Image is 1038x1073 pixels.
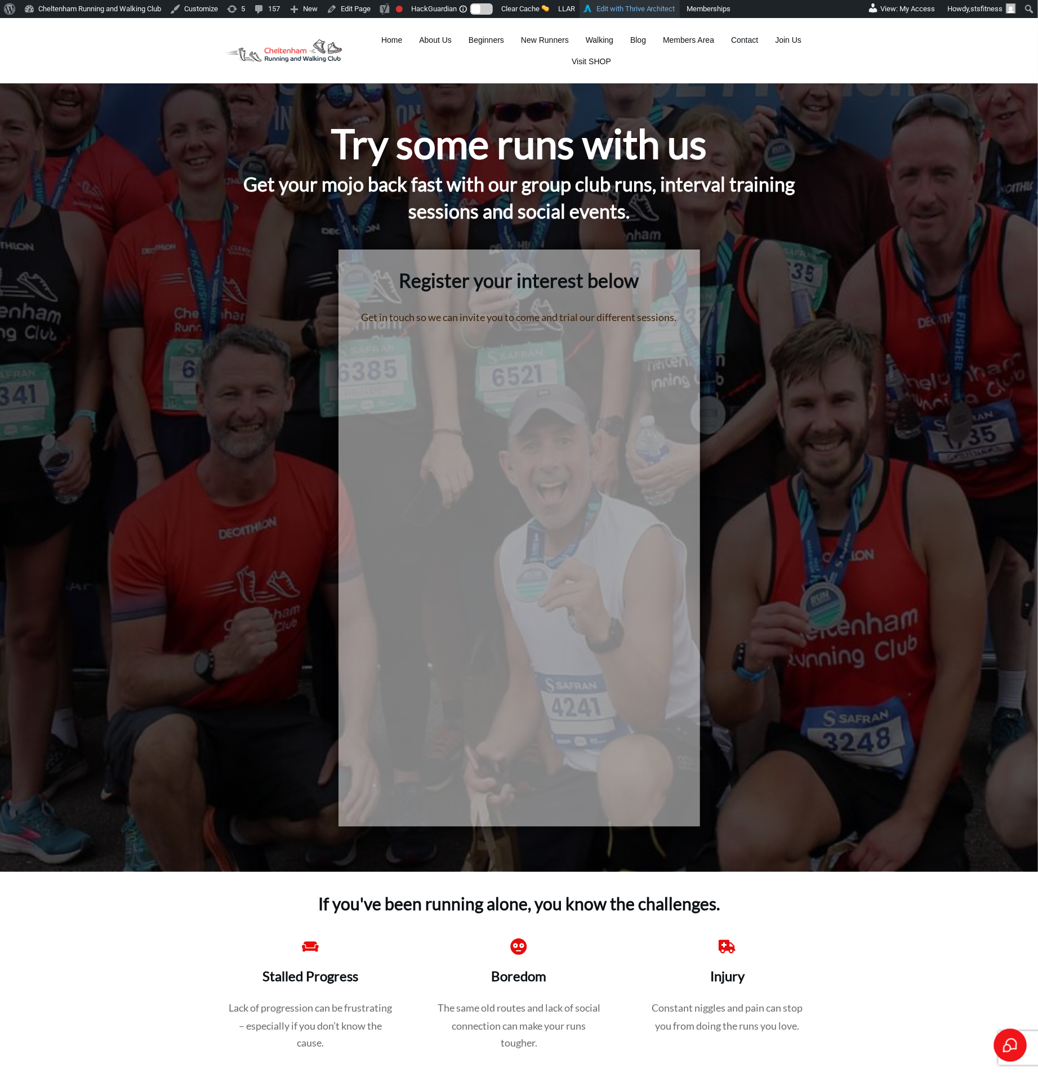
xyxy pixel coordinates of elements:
[396,6,403,12] div: Focus keyphrase not set
[362,327,677,827] iframe: 1 Runner Interest Form
[542,5,549,12] img: 🧽
[362,309,677,327] p: Get in touch so we can invite you to come and trial our different sessions.
[776,32,802,48] a: Join Us
[469,32,504,48] a: Beginners
[362,267,677,308] h2: Register your interest below
[521,32,569,48] a: New Runners
[663,32,714,48] a: Members Area
[419,32,452,48] a: About Us
[331,118,707,170] h1: Try some runs with us
[294,881,745,915] h4: If you've been running alone, you know the challenges.
[970,5,1003,13] span: stsfitness
[731,32,758,48] a: Contact
[227,999,395,1066] p: Lack of progression can be frustrating – especially if you don’t know the cause.
[572,54,611,69] a: Visit SHOP
[630,32,646,48] a: Blog
[215,31,351,70] img: Decathlon
[216,171,823,238] h4: Get your mojo back fast with our group club runs, interval training sessions and social events.
[435,967,604,988] h3: Boredom
[586,32,613,48] a: Walking
[226,967,395,988] h3: Stalled Progress
[435,999,603,1066] p: The same old routes and lack of social connection can make your runs tougher.
[644,999,812,1048] p: Constant niggles and pain can stop you from doing the runs you love.
[643,967,812,988] h3: Injury
[501,5,540,13] span: Clear Cache
[381,32,402,48] a: Home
